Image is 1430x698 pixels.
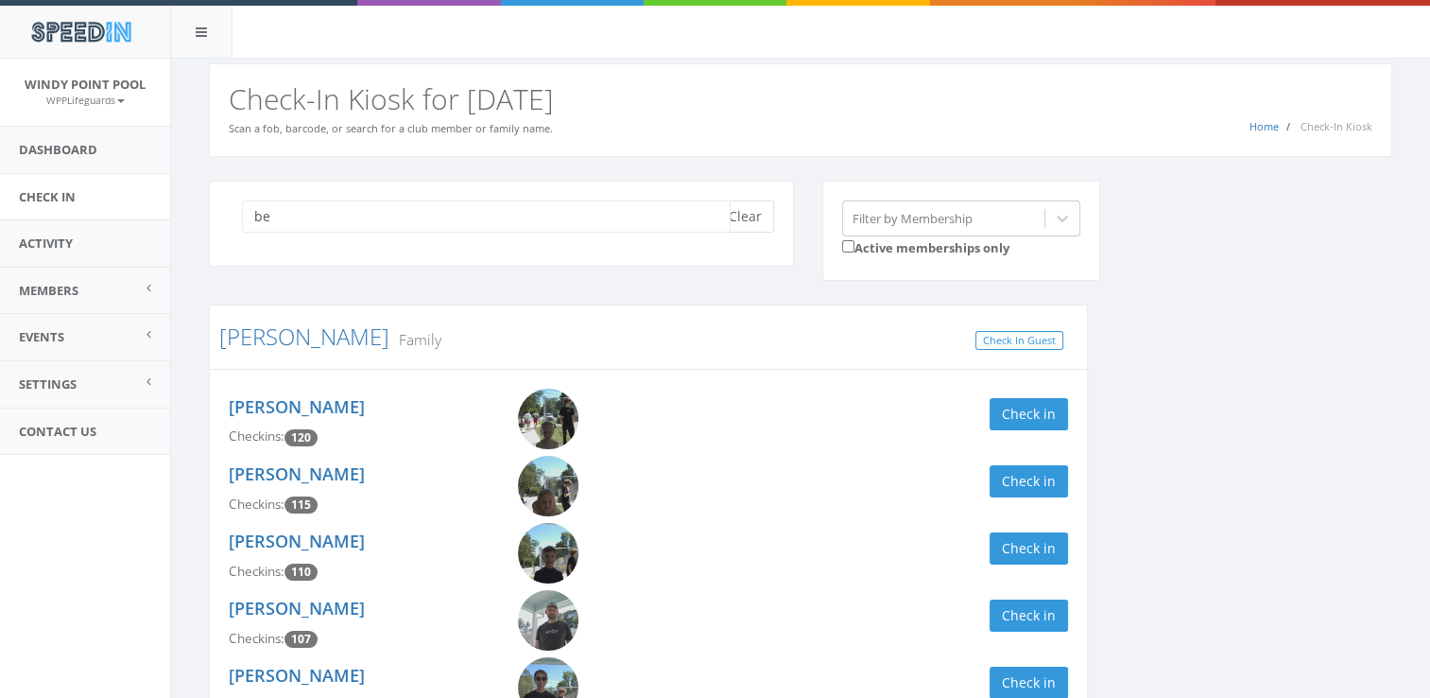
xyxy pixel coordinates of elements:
span: Contact Us [19,423,96,440]
a: [PERSON_NAME] [229,530,365,552]
span: Checkins: [229,563,284,580]
img: Kevin_Antcliff.png [518,590,578,651]
div: Filter by Membership [853,209,973,227]
label: Active memberships only [842,236,1009,257]
a: [PERSON_NAME] [229,597,365,619]
span: Checkin count [284,564,318,581]
input: Active memberships only [842,240,854,253]
input: Search a name to check in [242,201,731,233]
a: Home [1249,119,1279,133]
a: [PERSON_NAME] [229,462,365,485]
span: Checkins: [229,630,284,647]
a: Check In Guest [975,331,1063,351]
img: speedin_logo.png [22,14,140,49]
span: Windy Point Pool [25,76,146,93]
span: Settings [19,375,77,393]
a: WPPLifeguards [46,91,125,108]
span: Checkins: [229,428,284,445]
span: Checkins: [229,496,284,513]
button: Check in [990,600,1068,632]
small: Family [389,329,441,350]
small: Scan a fob, barcode, or search for a club member or family name. [229,121,553,135]
span: Events [19,328,64,345]
a: [PERSON_NAME] [219,321,389,352]
span: Checkin count [284,497,318,514]
button: Check in [990,398,1068,430]
span: Check-In Kiosk [1301,119,1372,133]
a: [PERSON_NAME] [229,395,365,418]
button: Check in [990,465,1068,497]
img: Rose_Antcliff.png [518,456,578,516]
span: Members [19,282,78,299]
img: Eloise_Antcliff.png [518,389,578,449]
small: WPPLifeguards [46,94,125,107]
button: Check in [990,532,1068,565]
img: Walton_Antcliff.png [518,523,578,584]
span: Checkin count [284,631,318,648]
button: Clear [716,201,774,233]
a: [PERSON_NAME] [229,664,365,687]
span: Checkin count [284,429,318,446]
h2: Check-In Kiosk for [DATE] [229,83,1372,114]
